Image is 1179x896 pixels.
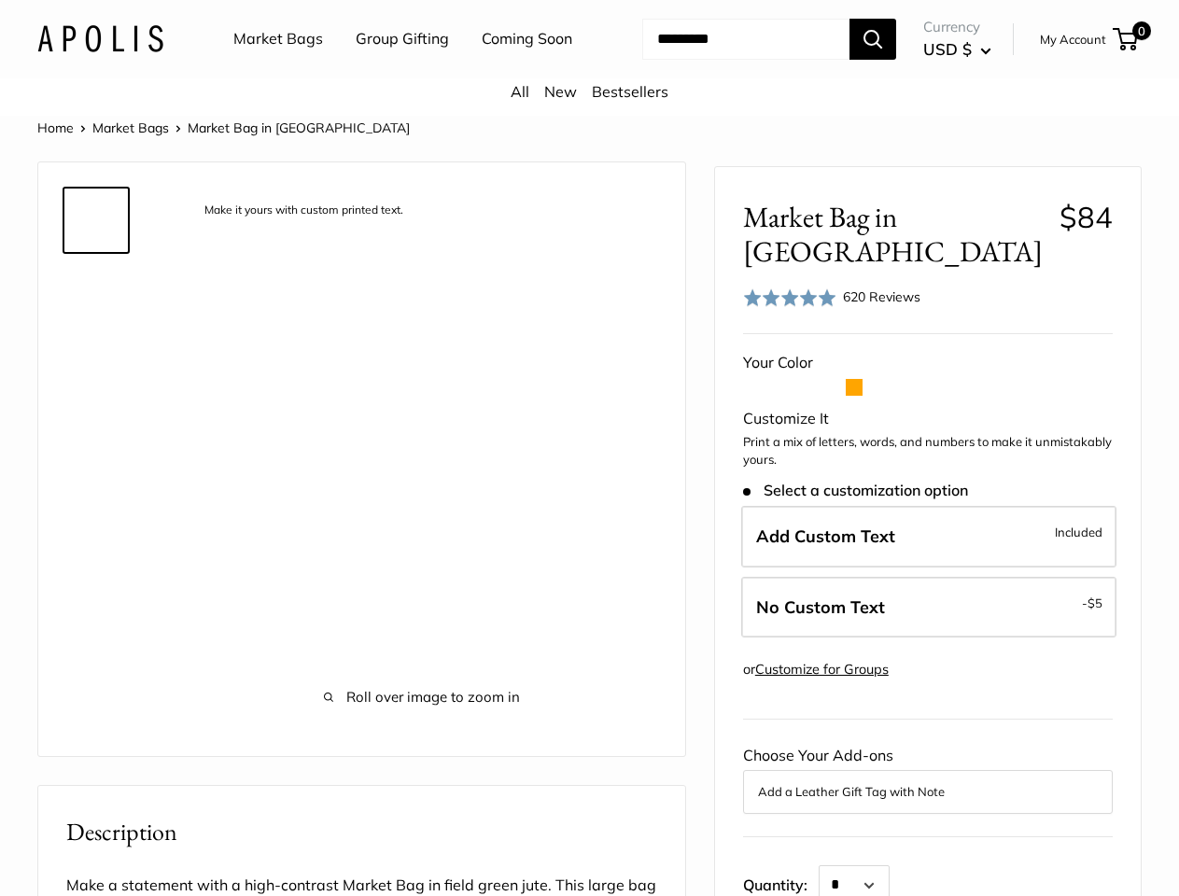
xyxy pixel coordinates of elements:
a: Market Bag in Field Green [63,485,130,553]
a: Bestsellers [592,82,668,101]
a: Market Bag in Field Green [63,261,130,329]
a: description_Spacious inner area with room for everything. Plus water-resistant lining. [63,560,130,627]
span: Roll over image to zoom in [188,684,657,710]
a: description_Inner pocket good for daily drivers. [63,635,130,702]
p: Print a mix of letters, words, and numbers to make it unmistakably yours. [743,433,1113,469]
span: $84 [1060,199,1113,235]
a: All [511,82,529,101]
a: description_Make it yours with custom printed text. [63,187,130,254]
a: My Account [1040,28,1106,50]
span: Currency [923,14,991,40]
h2: Description [66,814,657,850]
span: Market Bag in [GEOGRAPHIC_DATA] [188,119,410,136]
span: 620 Reviews [843,288,920,305]
div: Customize It [743,405,1113,433]
span: USD $ [923,39,972,59]
span: Add Custom Text [756,525,895,547]
label: Leave Blank [741,577,1116,638]
a: Market Bag in Field Green [63,709,130,777]
a: Market Bags [92,119,169,136]
span: Select a customization option [743,482,968,499]
span: Included [1055,521,1102,543]
a: Market Bags [233,25,323,53]
button: USD $ [923,35,991,64]
nav: Breadcrumb [37,116,410,140]
div: or [743,657,889,682]
span: $5 [1088,595,1102,610]
span: - [1082,592,1102,614]
a: Coming Soon [482,25,572,53]
a: New [544,82,577,101]
span: Market Bag in [GEOGRAPHIC_DATA] [743,200,1046,269]
a: Home [37,119,74,136]
button: Add a Leather Gift Tag with Note [758,780,1098,803]
span: No Custom Text [756,596,885,618]
label: Add Custom Text [741,506,1116,567]
a: Market Bag in Field Green [63,336,130,403]
span: 0 [1132,21,1151,40]
a: description_Take it anywhere with easy-grip handles. [63,411,130,478]
div: Make it yours with custom printed text. [195,198,413,223]
a: Customize for Groups [755,661,889,678]
img: Apolis [37,25,163,52]
div: Choose Your Add-ons [743,742,1113,813]
div: Your Color [743,349,1113,377]
a: Group Gifting [356,25,449,53]
a: 0 [1115,28,1138,50]
button: Search [849,19,896,60]
input: Search... [642,19,849,60]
